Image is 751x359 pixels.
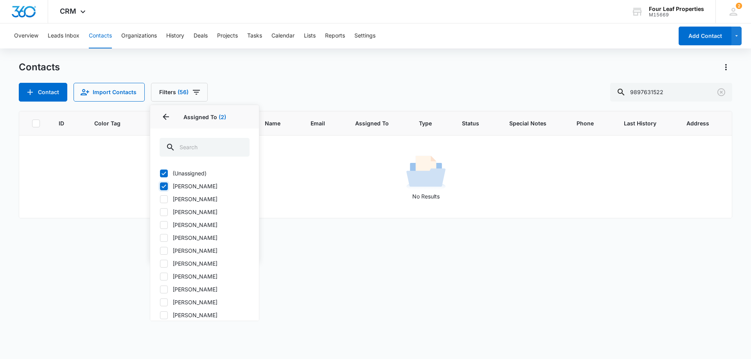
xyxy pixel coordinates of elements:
[160,138,250,157] input: Search
[60,7,76,15] span: CRM
[74,83,145,102] button: Import Contacts
[160,111,172,123] button: Back
[94,119,120,127] span: Color Tag
[736,3,742,9] div: notifications count
[304,23,316,48] button: Lists
[160,113,250,121] p: Assigned To
[121,23,157,48] button: Organizations
[219,114,226,120] span: (2)
[686,119,709,127] span: Address
[160,259,250,268] label: [PERSON_NAME]
[160,182,250,190] label: [PERSON_NAME]
[160,272,250,280] label: [PERSON_NAME]
[160,195,250,203] label: [PERSON_NAME]
[160,246,250,255] label: [PERSON_NAME]
[265,119,280,127] span: Name
[577,119,594,127] span: Phone
[160,285,250,293] label: [PERSON_NAME]
[217,23,238,48] button: Projects
[59,119,64,127] span: ID
[48,23,79,48] button: Leads Inbox
[19,83,67,102] button: Add Contact
[419,119,432,127] span: Type
[247,23,262,48] button: Tasks
[311,119,325,127] span: Email
[736,3,742,9] span: 2
[160,298,250,306] label: [PERSON_NAME]
[178,89,189,95] span: (56)
[160,169,250,177] label: (Unassigned)
[624,119,656,127] span: Last History
[610,83,732,102] input: Search Contacts
[325,23,345,48] button: Reports
[160,311,250,319] label: [PERSON_NAME]
[194,23,208,48] button: Deals
[715,86,728,98] button: Clear
[160,221,250,229] label: [PERSON_NAME]
[406,153,446,192] img: No Results
[354,23,375,48] button: Settings
[271,23,295,48] button: Calendar
[89,23,112,48] button: Contacts
[679,27,731,45] button: Add Contact
[160,234,250,242] label: [PERSON_NAME]
[462,119,479,127] span: Status
[509,119,546,127] span: Special Notes
[19,61,60,73] h1: Contacts
[649,12,704,18] div: account id
[649,6,704,12] div: account name
[166,23,184,48] button: History
[720,61,732,73] button: Actions
[160,208,250,216] label: [PERSON_NAME]
[14,23,38,48] button: Overview
[355,119,389,127] span: Assigned To
[151,83,208,102] button: Filters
